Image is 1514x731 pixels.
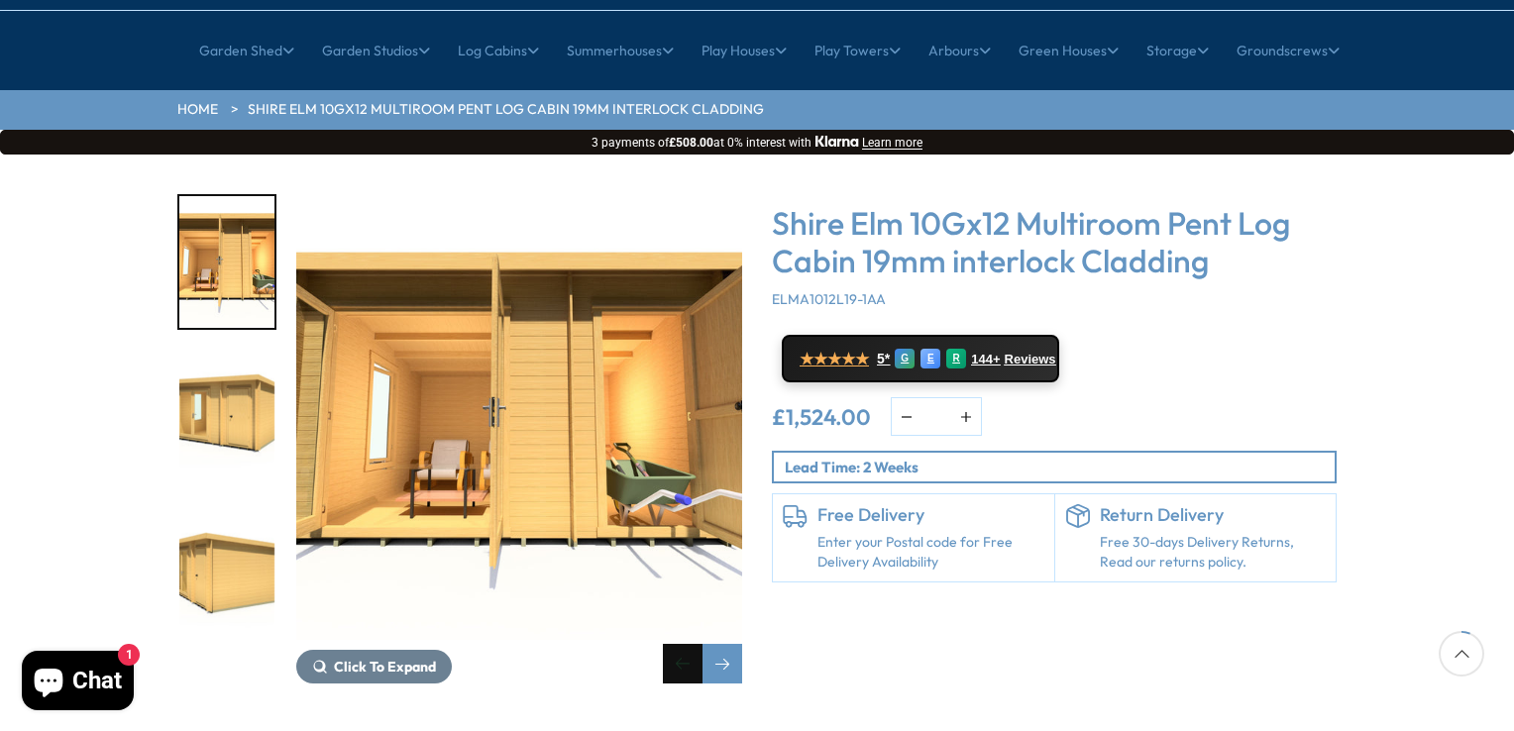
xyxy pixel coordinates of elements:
[177,350,276,485] div: 8 / 10
[702,26,787,75] a: Play Houses
[296,194,742,640] img: Shire Elm 10Gx12 Multiroom Pent Log Cabin 19mm interlock Cladding - Best Shed
[946,349,966,368] div: R
[1146,26,1209,75] a: Storage
[296,194,742,683] div: 7 / 10
[458,26,539,75] a: Log Cabins
[817,533,1044,572] a: Enter your Postal code for Free Delivery Availability
[703,644,742,683] div: Next slide
[177,194,276,330] div: 7 / 10
[248,100,764,120] a: Shire Elm 10Gx12 Multiroom Pent Log Cabin 19mm interlock Cladding
[785,457,1335,477] p: Lead Time: 2 Weeks
[1100,533,1327,572] p: Free 30-days Delivery Returns, Read our returns policy.
[971,352,1000,367] span: 144+
[1019,26,1119,75] a: Green Houses
[1005,352,1056,367] span: Reviews
[179,506,274,638] img: Elm2990x359010x1219mm-060_04c2658e-aa11-4930-ac10-e909e04801c9_200x200.jpg
[1100,504,1327,526] h6: Return Delivery
[322,26,430,75] a: Garden Studios
[179,196,274,328] img: Elm2990x359010x1219mm000lifestyleclose_09aa4082-8ba1-47dd-8025-21ce15da991c_200x200.jpg
[928,26,991,75] a: Arbours
[16,651,140,715] inbox-online-store-chat: Shopify online store chat
[772,290,886,308] span: ELMA1012L19-1AA
[177,100,218,120] a: HOME
[199,26,294,75] a: Garden Shed
[814,26,901,75] a: Play Towers
[296,650,452,683] button: Click To Expand
[817,504,1044,526] h6: Free Delivery
[567,26,674,75] a: Summerhouses
[800,350,869,368] span: ★★★★★
[179,352,274,483] img: Elm2990x359010x1219mm-030_77dc9a91-a040-4134-b560-724a10857131_200x200.jpg
[772,406,871,428] ins: £1,524.00
[1237,26,1340,75] a: Groundscrews
[920,349,940,368] div: E
[895,349,915,368] div: G
[177,504,276,640] div: 9 / 10
[663,644,703,683] div: Previous slide
[334,658,436,676] span: Click To Expand
[782,335,1059,382] a: ★★★★★ 5* G E R 144+ Reviews
[772,204,1337,280] h3: Shire Elm 10Gx12 Multiroom Pent Log Cabin 19mm interlock Cladding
